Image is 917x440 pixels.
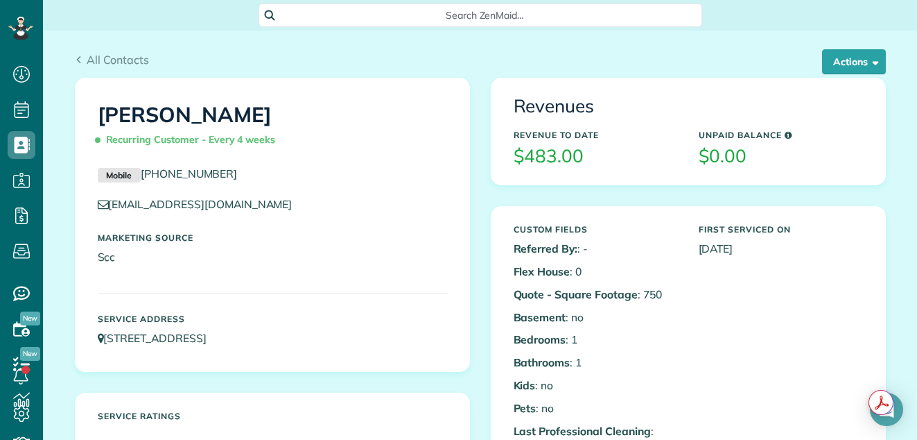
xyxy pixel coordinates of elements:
p: [DATE] [699,241,863,257]
b: Last Professional Cleaning [514,424,651,438]
h5: Custom Fields [514,225,678,234]
h5: First Serviced On [699,225,863,234]
b: Pets [514,401,536,415]
p: Scc [98,249,447,265]
span: All Contacts [87,53,149,67]
h5: Revenue to Date [514,130,678,139]
b: Flex House [514,264,570,278]
h5: Service ratings [98,412,447,421]
a: Mobile[PHONE_NUMBER] [98,167,238,180]
p: : no [514,400,678,416]
a: All Contacts [75,51,150,68]
p: : - [514,241,678,257]
p: : 1 [514,332,678,348]
b: Bedrooms [514,332,566,346]
h3: $483.00 [514,146,678,167]
b: Referred By: [514,242,578,255]
b: Basement [514,310,566,324]
b: Quote - Square Footage [514,287,638,301]
small: Mobile [98,168,141,183]
p: : no [514,310,678,325]
a: [EMAIL_ADDRESS][DOMAIN_NAME] [98,197,306,211]
p: : 0 [514,264,678,280]
span: New [20,347,40,361]
a: [STREET_ADDRESS] [98,331,220,345]
p: : 1 [514,355,678,371]
h1: [PERSON_NAME] [98,103,447,152]
span: Recurring Customer - Every 4 weeks [98,128,281,152]
button: Actions [822,49,886,74]
h5: Unpaid Balance [699,130,863,139]
p: : no [514,378,678,394]
b: Bathrooms [514,355,570,369]
h5: Marketing Source [98,233,447,242]
span: New [20,312,40,325]
h5: Service Address [98,314,447,323]
p: : 750 [514,287,678,303]
h3: Revenues [514,96,863,117]
h3: $0.00 [699,146,863,167]
b: Kids [514,378,536,392]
